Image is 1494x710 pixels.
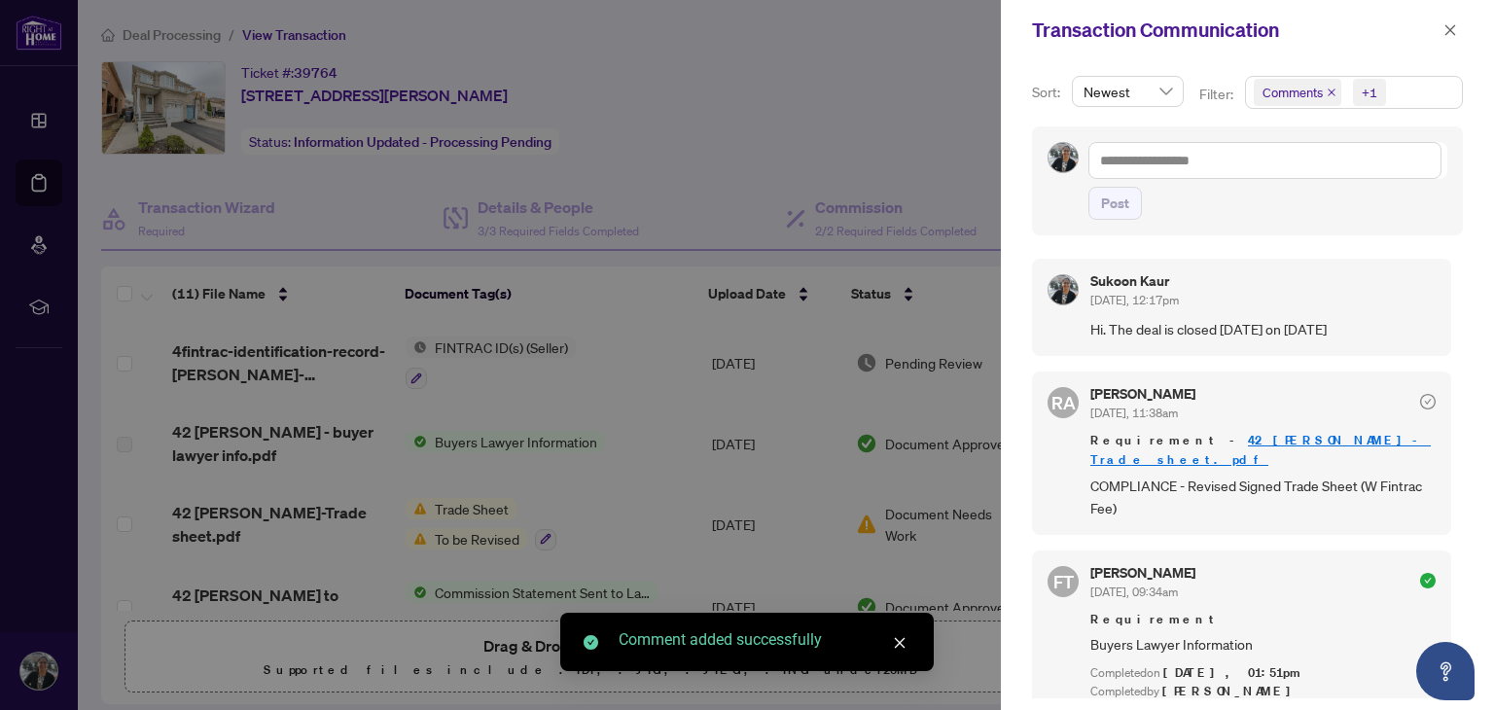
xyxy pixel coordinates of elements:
span: [DATE], 12:17pm [1090,293,1179,307]
span: [PERSON_NAME] [1162,683,1301,699]
a: 42 [PERSON_NAME]-Trade sheet.pdf [1090,432,1431,468]
span: check-circle [1420,573,1436,588]
a: Close [889,632,910,654]
span: Requirement [1090,610,1436,629]
img: Profile Icon [1049,143,1078,172]
div: +1 [1362,83,1377,102]
span: COMPLIANCE - Revised Signed Trade Sheet (W Fintrac Fee) [1090,475,1436,520]
span: check-circle [1420,394,1436,409]
span: check-circle [584,635,598,650]
button: Open asap [1416,642,1475,700]
span: [DATE], 11:38am [1090,406,1178,420]
div: Comment added successfully [619,628,910,652]
span: Comments [1254,79,1341,106]
div: Transaction Communication [1032,16,1438,45]
span: close [893,636,907,650]
span: close [1443,23,1457,37]
span: [DATE], 01:51pm [1163,664,1303,681]
span: Comments [1263,83,1323,102]
span: RA [1051,389,1076,416]
div: Completed on [1090,664,1436,683]
p: Sort: [1032,82,1064,103]
span: Buyers Lawyer Information [1090,633,1436,656]
img: Profile Icon [1049,275,1078,304]
button: Post [1088,187,1142,220]
h5: Sukoon Kaur [1090,274,1179,288]
div: Completed by [1090,683,1436,701]
h5: [PERSON_NAME] [1090,566,1195,580]
p: Filter: [1199,84,1236,105]
span: close [1327,88,1336,97]
span: [DATE], 09:34am [1090,585,1178,599]
span: FT [1053,568,1074,595]
span: Newest [1084,77,1172,106]
span: Requirement - [1090,431,1436,470]
h5: [PERSON_NAME] [1090,387,1195,401]
span: Hi. The deal is closed [DATE] on [DATE] [1090,318,1436,340]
